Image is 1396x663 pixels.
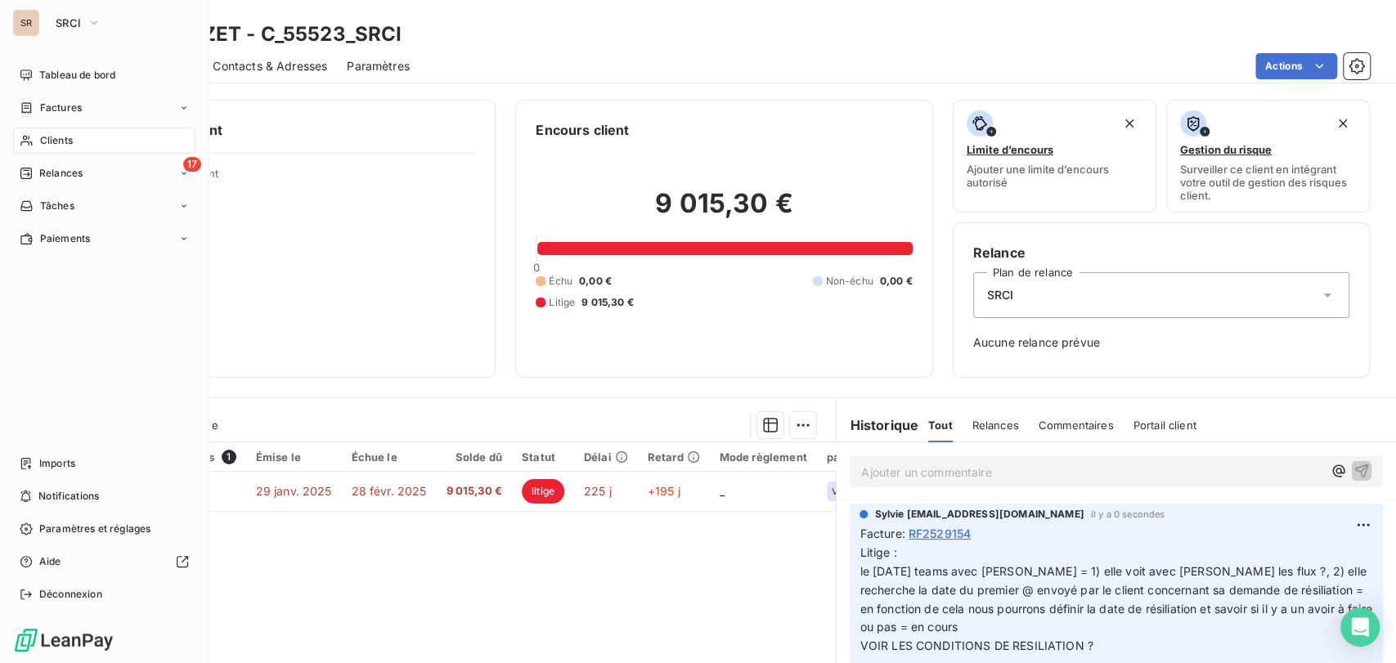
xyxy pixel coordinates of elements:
[39,68,115,83] span: Tableau de bord
[347,58,410,74] span: Paramètres
[826,274,873,289] span: Non-échu
[1180,143,1272,156] span: Gestion du risque
[549,274,572,289] span: Échu
[648,450,700,464] div: Retard
[928,419,953,432] span: Tout
[987,287,1014,303] span: SRCI
[720,450,807,464] div: Mode règlement
[533,261,540,274] span: 0
[40,199,74,213] span: Tâches
[549,295,575,310] span: Litige
[13,549,195,575] a: Aide
[522,450,564,464] div: Statut
[39,522,150,536] span: Paramètres et réglages
[213,58,327,74] span: Contacts & Adresses
[13,627,114,653] img: Logo LeanPay
[522,479,564,504] span: litige
[967,163,1142,189] span: Ajouter une limite d’encours autorisé
[967,143,1053,156] span: Limite d’encours
[56,16,81,29] span: SRCI
[446,450,502,464] div: Solde dû
[99,120,475,140] h6: Informations client
[40,101,82,115] span: Factures
[39,587,102,602] span: Déconnexion
[132,167,475,190] span: Propriétés Client
[1091,509,1165,519] span: il y a 0 secondes
[1133,419,1196,432] span: Portail client
[39,166,83,181] span: Relances
[860,525,904,542] span: Facture :
[874,507,1084,522] span: Sylvie [EMAIL_ADDRESS][DOMAIN_NAME]
[584,484,612,498] span: 225 j
[648,484,680,498] span: +195 j
[38,489,99,504] span: Notifications
[1255,53,1337,79] button: Actions
[1166,100,1370,213] button: Gestion du risqueSurveiller ce client en intégrant votre outil de gestion des risques client.
[720,484,725,498] span: _
[1180,163,1356,202] span: Surveiller ce client en intégrant votre outil de gestion des risques client.
[880,274,913,289] span: 0,00 €
[581,295,634,310] span: 9 015,30 €
[832,486,862,496] span: VSEPA
[40,231,90,246] span: Paiements
[909,525,971,542] span: RF2529154
[13,10,39,36] div: SR
[860,545,1375,652] span: Litige : le [DATE] teams avec [PERSON_NAME] = 1) elle voit avec [PERSON_NAME] les flux ?, 2) elle...
[953,100,1156,213] button: Limite d’encoursAjouter une limite d’encours autorisé
[446,483,502,499] span: 9 015,30 €
[973,243,1349,262] h6: Relance
[256,484,332,498] span: 29 janv. 2025
[536,187,912,236] h2: 9 015,30 €
[536,120,629,140] h6: Encours client
[144,20,402,49] h3: CROUZET - C_55523_SRCI
[222,450,236,464] span: 1
[256,450,332,464] div: Émise le
[584,450,628,464] div: Délai
[352,450,427,464] div: Échue le
[352,484,427,498] span: 28 févr. 2025
[1340,607,1380,647] div: Open Intercom Messenger
[973,334,1349,351] span: Aucune relance prévue
[1039,419,1114,432] span: Commentaires
[972,419,1019,432] span: Relances
[40,133,73,148] span: Clients
[827,450,929,464] div: paymentTypeCode
[39,456,75,471] span: Imports
[39,554,61,569] span: Aide
[837,415,918,435] h6: Historique
[183,157,201,172] span: 17
[579,274,612,289] span: 0,00 €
